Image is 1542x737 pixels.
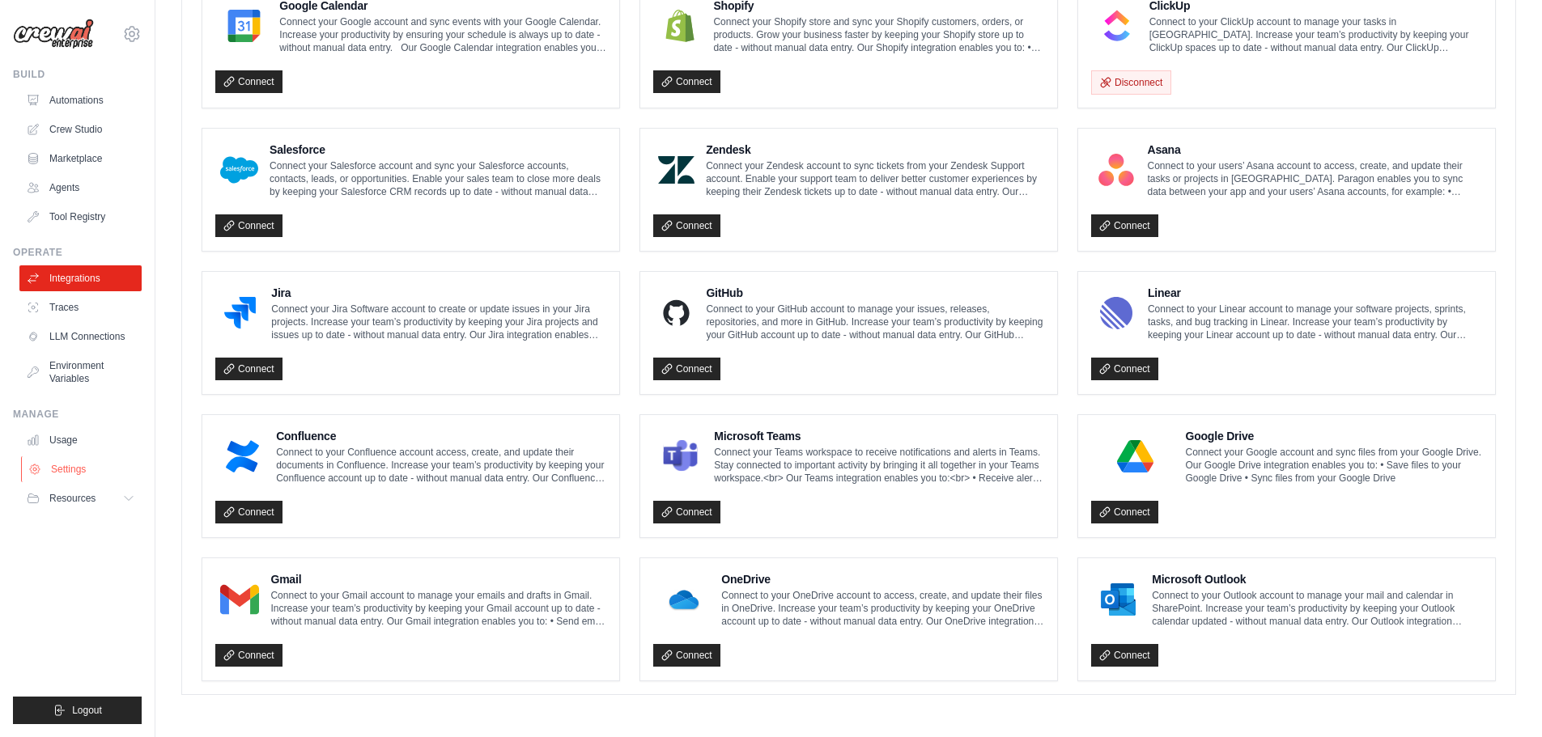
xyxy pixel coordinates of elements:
a: Traces [19,294,142,320]
img: Asana Logo [1096,154,1136,186]
img: GitHub Logo [658,297,695,329]
img: Google Calendar Logo [220,10,268,42]
h4: Microsoft Teams [714,428,1044,444]
a: Connect [215,644,282,667]
img: Confluence Logo [220,440,265,472]
a: Connect [1091,644,1158,667]
p: Connect to your OneDrive account to access, create, and update their files in OneDrive. Increase ... [721,589,1044,628]
a: Connect [1091,501,1158,523]
img: Google Drive Logo [1096,440,1175,472]
h4: Zendesk [706,142,1044,158]
a: Connect [653,70,720,93]
p: Connect your Jira Software account to create or update issues in your Jira projects. Increase you... [271,303,606,341]
h4: Google Drive [1186,428,1483,444]
img: Microsoft Teams Logo [658,440,703,472]
a: Connect [215,358,282,380]
img: Salesforce Logo [220,154,258,186]
img: ClickUp Logo [1096,10,1138,42]
p: Connect to your Gmail account to manage your emails and drafts in Gmail. Increase your team’s pro... [270,589,606,628]
h4: Gmail [270,571,606,587]
a: LLM Connections [19,324,142,349]
h4: Salesforce [270,142,606,158]
button: Logout [13,697,142,724]
h4: Confluence [276,428,606,444]
img: Logo [13,19,94,49]
a: Connect [1091,214,1158,237]
img: OneDrive Logo [658,583,710,616]
a: Marketplace [19,146,142,172]
a: Connect [653,501,720,523]
p: Connect to your Confluence account access, create, and update their documents in Confluence. Incr... [276,446,606,485]
img: Linear Logo [1096,297,1136,329]
p: Connect to your Outlook account to manage your mail and calendar in SharePoint. Increase your tea... [1152,589,1482,628]
a: Connect [653,358,720,380]
a: Usage [19,427,142,453]
a: Connect [215,70,282,93]
img: Shopify Logo [658,10,702,42]
p: Connect your Salesforce account and sync your Salesforce accounts, contacts, leads, or opportunit... [270,159,606,198]
a: Connect [653,214,720,237]
p: Connect your Teams workspace to receive notifications and alerts in Teams. Stay connected to impo... [714,446,1044,485]
div: Widget de chat [1461,659,1542,737]
span: Logout [72,704,102,717]
a: Integrations [19,265,142,291]
span: Resources [49,492,96,505]
a: Agents [19,175,142,201]
a: Connect [215,501,282,523]
h4: OneDrive [721,571,1044,587]
h4: Jira [271,285,606,301]
a: Environment Variables [19,353,142,392]
p: Connect your Google account and sync files from your Google Drive. Our Google Drive integration e... [1186,446,1483,485]
button: Resources [19,485,142,511]
img: Gmail Logo [220,583,259,616]
h4: Linear [1148,285,1482,301]
p: Connect to your ClickUp account to manage your tasks in [GEOGRAPHIC_DATA]. Increase your team’s p... [1149,15,1482,54]
div: Manage [13,408,142,421]
p: Connect your Shopify store and sync your Shopify customers, orders, or products. Grow your busine... [713,15,1044,54]
p: Connect your Zendesk account to sync tickets from your Zendesk Support account. Enable your suppo... [706,159,1044,198]
p: Connect your Google account and sync events with your Google Calendar. Increase your productivity... [279,15,606,54]
button: Disconnect [1091,70,1171,95]
a: Connect [653,644,720,667]
a: Automations [19,87,142,113]
p: Connect to your Linear account to manage your software projects, sprints, tasks, and bug tracking... [1148,303,1482,341]
p: Connect to your GitHub account to manage your issues, releases, repositories, and more in GitHub.... [706,303,1044,341]
img: Jira Logo [220,297,260,329]
div: Build [13,68,142,81]
a: Tool Registry [19,204,142,230]
p: Connect to your users’ Asana account to access, create, and update their tasks or projects in [GE... [1148,159,1482,198]
a: Connect [215,214,282,237]
a: Connect [1091,358,1158,380]
iframe: Chat Widget [1461,659,1542,737]
img: Zendesk Logo [658,154,695,186]
h4: GitHub [706,285,1044,301]
h4: Microsoft Outlook [1152,571,1482,587]
div: Operate [13,246,142,259]
a: Settings [21,456,143,482]
a: Crew Studio [19,116,142,142]
img: Microsoft Outlook Logo [1096,583,1141,616]
h4: Asana [1148,142,1482,158]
